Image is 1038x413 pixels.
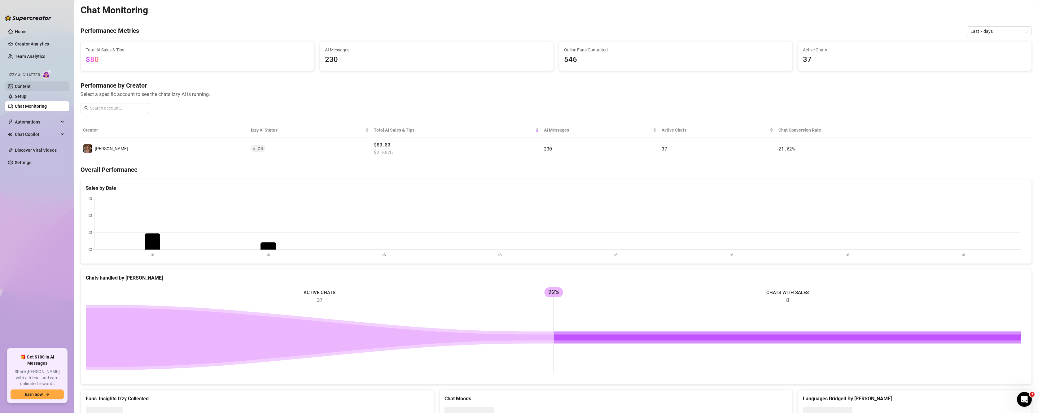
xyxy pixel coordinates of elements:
[84,106,89,110] span: search
[81,4,148,16] h2: Chat Monitoring
[564,46,788,53] span: Online Fans Contacted
[95,146,128,151] span: [PERSON_NAME]
[86,55,99,64] span: $80
[1025,29,1028,33] span: calendar
[544,127,652,133] span: AI Messages
[8,120,13,124] span: thunderbolt
[15,84,31,89] a: Content
[803,395,1027,402] div: Languages Bridged By [PERSON_NAME]
[564,54,788,66] span: 546
[662,146,667,152] span: 37
[15,94,26,99] a: Setup
[15,54,45,59] a: Team Analytics
[11,369,64,387] span: Share [PERSON_NAME] with a friend, and earn unlimited rewards
[776,123,936,137] th: Chat Conversion Rate
[544,146,552,152] span: 230
[15,117,59,127] span: Automations
[81,165,1032,174] h4: Overall Performance
[803,54,1027,66] span: 37
[15,104,47,109] a: Chat Monitoring
[541,123,659,137] th: AI Messages
[81,26,139,36] h4: Performance Metrics
[11,389,64,399] button: Earn nowarrow-right
[15,129,59,139] span: Chat Copilot
[86,395,429,402] div: Fans' Insights Izzy Collected
[15,39,64,49] a: Creator Analytics
[9,72,40,78] span: Izzy AI Chatter
[371,123,541,137] th: Total AI Sales & Tips
[42,70,52,79] img: AI Chatter
[325,54,549,66] span: 230
[25,392,43,397] span: Earn now
[83,144,92,153] img: Kelly
[45,392,50,397] span: arrow-right
[970,27,1028,36] span: Last 7 days
[81,81,1032,90] h4: Performance by Creator
[86,184,1027,192] div: Sales by Date
[258,146,264,151] span: Off
[8,132,12,137] img: Chat Copilot
[251,127,364,133] span: Izzy AI Status
[445,395,788,402] div: Chat Moods
[15,148,57,153] a: Discover Viral Videos
[1017,392,1032,407] iframe: Intercom live chat
[374,149,539,156] span: $ 2.50 /h
[662,127,769,133] span: Active Chats
[15,29,27,34] a: Home
[5,15,51,21] img: logo-BBDzfeDw.svg
[803,46,1027,53] span: Active Chats
[81,123,248,137] th: Creator
[325,46,549,53] span: AI Messages
[374,141,539,149] span: $80.00
[248,123,371,137] th: Izzy AI Status
[1030,392,1035,397] span: 3
[81,90,1032,98] span: Select a specific account to see the chats Izzy AI is running.
[90,105,146,111] input: Search account...
[11,354,64,366] span: 🎁 Get $100 in AI Messages
[86,274,1027,282] div: Chats handled by [PERSON_NAME]
[86,46,309,53] span: Total AI Sales & Tips
[778,146,795,152] span: 21.62 %
[659,123,776,137] th: Active Chats
[15,160,31,165] a: Settings
[374,127,534,133] span: Total AI Sales & Tips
